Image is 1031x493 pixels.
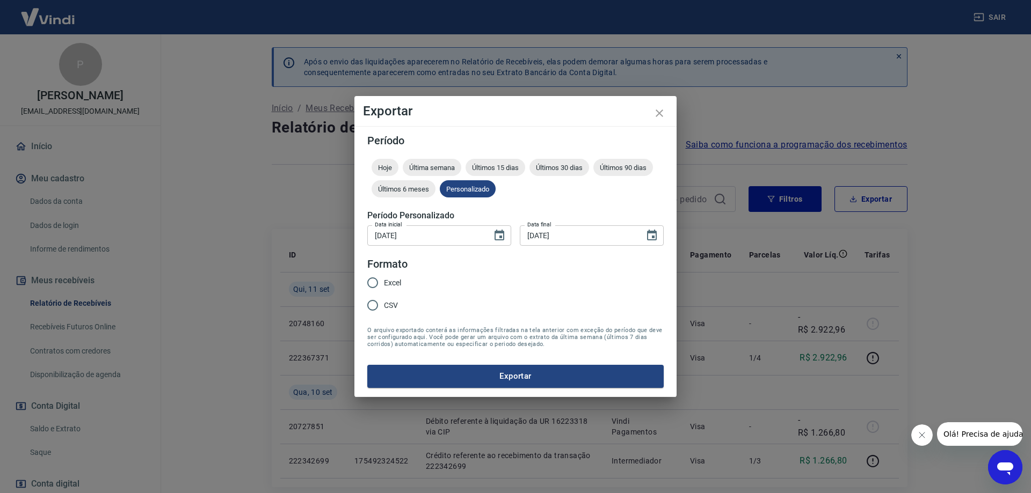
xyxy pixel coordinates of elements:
div: Últimos 15 dias [466,159,525,176]
iframe: Botão para abrir a janela de mensagens [988,450,1022,484]
input: DD/MM/YYYY [520,225,637,245]
span: Olá! Precisa de ajuda? [6,8,90,16]
span: Últimos 30 dias [529,164,589,172]
h4: Exportar [363,105,668,117]
div: Última semana [403,159,461,176]
iframe: Fechar mensagem [911,424,933,446]
span: Última semana [403,164,461,172]
button: Exportar [367,365,664,387]
button: Choose date, selected date is 12 de set de 2025 [641,225,663,246]
span: Excel [384,277,401,289]
label: Data inicial [375,220,402,229]
legend: Formato [367,256,408,272]
div: Personalizado [440,180,496,197]
span: O arquivo exportado conterá as informações filtradas na tela anterior com exceção do período que ... [367,327,664,348]
div: Hoje [372,159,398,176]
span: Últimos 15 dias [466,164,525,172]
h5: Período [367,135,664,146]
input: DD/MM/YYYY [367,225,484,245]
span: Hoje [372,164,398,172]
button: close [647,100,672,126]
h5: Período Personalizado [367,210,664,221]
span: CSV [384,300,398,311]
span: Últimos 90 dias [593,164,653,172]
div: Últimos 90 dias [593,159,653,176]
span: Personalizado [440,185,496,193]
div: Últimos 30 dias [529,159,589,176]
button: Choose date, selected date is 6 de set de 2025 [489,225,510,246]
span: Últimos 6 meses [372,185,435,193]
label: Data final [527,220,551,229]
div: Últimos 6 meses [372,180,435,197]
iframe: Mensagem da empresa [937,422,1022,446]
